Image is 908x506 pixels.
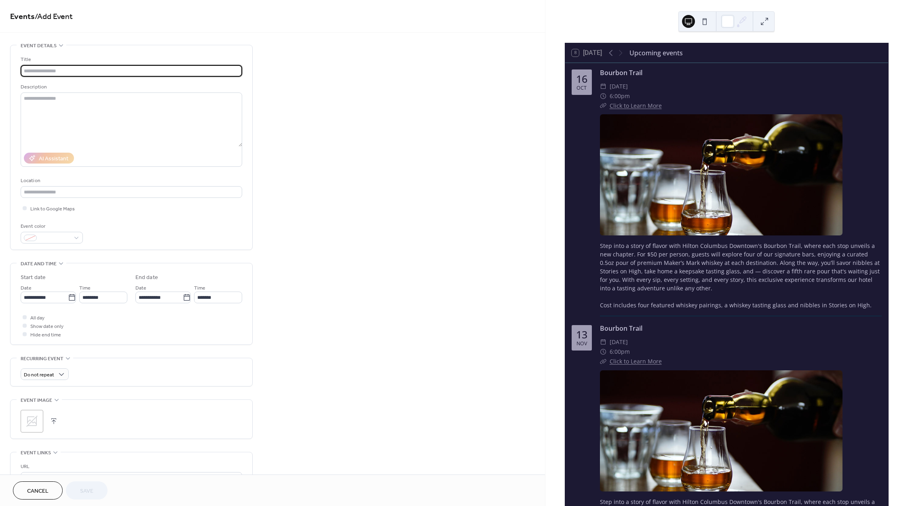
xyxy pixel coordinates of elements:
[600,91,606,101] div: ​
[610,347,630,357] span: 6:00pm
[21,176,241,185] div: Location
[21,396,52,405] span: Event image
[21,222,81,231] div: Event color
[600,101,606,111] div: ​
[21,355,63,363] span: Recurring event
[79,284,91,292] span: Time
[194,284,205,292] span: Time
[10,9,35,25] a: Events
[610,91,630,101] span: 6:00pm
[600,82,606,91] div: ​
[30,331,61,339] span: Hide end time
[30,205,75,213] span: Link to Google Maps
[21,55,241,64] div: Title
[610,82,628,91] span: [DATE]
[610,337,628,347] span: [DATE]
[30,322,63,331] span: Show date only
[576,74,587,84] div: 16
[135,284,146,292] span: Date
[600,347,606,357] div: ​
[21,284,32,292] span: Date
[27,487,49,496] span: Cancel
[600,337,606,347] div: ​
[35,9,73,25] span: / Add Event
[13,481,63,500] button: Cancel
[135,273,158,282] div: End date
[21,462,241,471] div: URL
[600,241,882,309] div: Step into a story of flavor with Hilton Columbus Downtown's Bourbon Trail, where each stop unveil...
[576,86,587,91] div: Oct
[21,449,51,457] span: Event links
[21,410,43,433] div: ;
[600,324,642,333] a: Bourbon Trail
[576,330,587,340] div: 13
[21,260,57,268] span: Date and time
[24,370,54,380] span: Do not repeat
[610,357,662,365] a: Click to Learn More
[629,48,683,58] div: Upcoming events
[576,341,587,346] div: Nov
[21,83,241,91] div: Description
[600,357,606,366] div: ​
[21,273,46,282] div: Start date
[21,42,57,50] span: Event details
[600,68,642,77] a: Bourbon Trail
[610,102,662,109] a: Click to Learn More
[30,314,44,322] span: All day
